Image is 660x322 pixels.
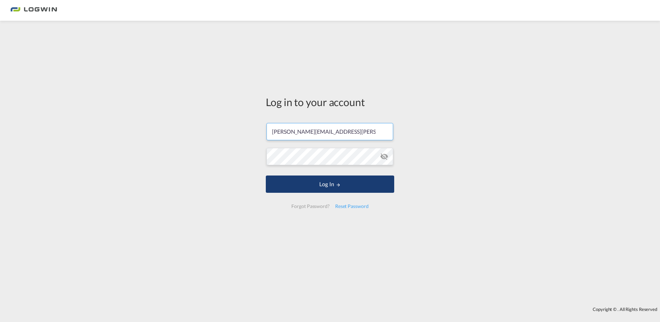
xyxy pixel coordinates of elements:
div: Log in to your account [266,95,394,109]
img: 2761ae10d95411efa20a1f5e0282d2d7.png [10,3,57,18]
div: Forgot Password? [289,200,332,212]
div: Reset Password [332,200,371,212]
input: Enter email/phone number [266,123,393,140]
button: LOGIN [266,176,394,193]
md-icon: icon-eye-off [380,152,388,161]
